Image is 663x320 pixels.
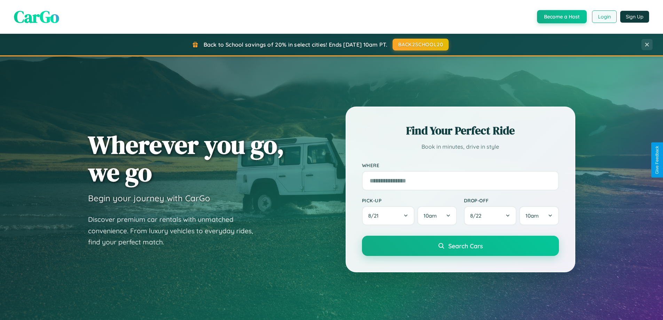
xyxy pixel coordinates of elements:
span: 8 / 22 [470,212,485,219]
h1: Wherever you go, we go [88,131,284,186]
span: 10am [526,212,539,219]
span: Search Cars [448,242,483,250]
p: Book in minutes, drive in style [362,142,559,152]
button: Login [592,10,617,23]
button: 8/21 [362,206,415,225]
button: 10am [519,206,559,225]
button: Become a Host [537,10,587,23]
label: Where [362,162,559,168]
button: Sign Up [620,11,649,23]
span: Back to School savings of 20% in select cities! Ends [DATE] 10am PT. [204,41,387,48]
div: Give Feedback [655,146,660,174]
h2: Find Your Perfect Ride [362,123,559,138]
span: 8 / 21 [368,212,382,219]
label: Drop-off [464,197,559,203]
span: 10am [424,212,437,219]
label: Pick-up [362,197,457,203]
button: 8/22 [464,206,517,225]
button: BACK2SCHOOL20 [393,39,449,50]
p: Discover premium car rentals with unmatched convenience. From luxury vehicles to everyday rides, ... [88,214,262,248]
button: Search Cars [362,236,559,256]
button: 10am [417,206,457,225]
h3: Begin your journey with CarGo [88,193,210,203]
span: CarGo [14,5,59,28]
